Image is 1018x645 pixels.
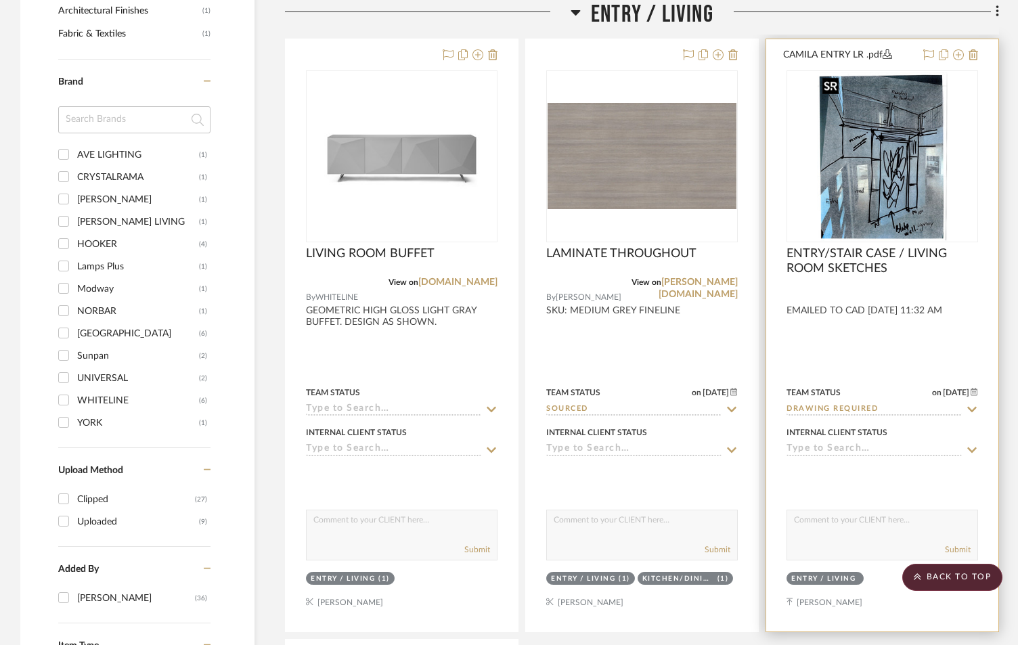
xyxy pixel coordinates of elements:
[199,166,207,188] div: (1)
[306,426,407,439] div: Internal Client Status
[77,211,199,233] div: [PERSON_NAME] LIVING
[307,71,497,242] div: 0
[199,345,207,367] div: (2)
[791,574,856,584] div: ENTRY / LIVING
[315,291,358,304] span: WHITELINE
[659,277,738,299] a: [PERSON_NAME][DOMAIN_NAME]
[77,256,199,277] div: Lamps Plus
[546,443,722,456] input: Type to Search…
[306,443,481,456] input: Type to Search…
[942,388,971,397] span: [DATE]
[199,189,207,210] div: (1)
[632,278,661,286] span: View on
[378,574,390,584] div: (1)
[77,390,199,412] div: WHITELINE
[787,426,887,439] div: Internal Client Status
[787,443,962,456] input: Type to Search…
[77,587,195,609] div: [PERSON_NAME]
[787,403,962,416] input: Type to Search…
[77,144,199,166] div: AVE LIGHTING
[77,345,199,367] div: Sunpan
[77,368,199,389] div: UNIVERSAL
[58,77,83,87] span: Brand
[701,388,730,397] span: [DATE]
[945,543,971,556] button: Submit
[77,511,199,533] div: Uploaded
[199,144,207,166] div: (1)
[787,71,977,242] div: 0
[546,386,600,399] div: Team Status
[306,246,435,261] span: LIVING ROOM BUFFET
[556,291,621,304] span: [PERSON_NAME]
[199,278,207,300] div: (1)
[787,386,841,399] div: Team Status
[58,106,211,133] input: Search Brands
[817,72,948,241] img: ENTRY/STAIR CASE / LIVING ROOM SKETCHES
[642,574,714,584] div: KITCHEN/DINING/BREAKFAST/BILLIARDS
[551,574,615,584] div: ENTRY / LIVING
[195,587,207,609] div: (36)
[58,564,99,574] span: Added By
[548,103,736,209] img: LAMINATE THROUGHOUT
[389,278,418,286] span: View on
[717,574,729,584] div: (1)
[199,368,207,389] div: (2)
[306,291,315,304] span: By
[77,301,199,322] div: NORBAR
[787,246,978,276] span: ENTRY/STAIR CASE / LIVING ROOM SKETCHES
[199,301,207,322] div: (1)
[77,189,199,210] div: [PERSON_NAME]
[311,574,375,584] div: ENTRY / LIVING
[77,323,199,344] div: [GEOGRAPHIC_DATA]
[199,390,207,412] div: (6)
[932,388,942,397] span: on
[464,543,490,556] button: Submit
[783,47,915,64] button: CAMILA ENTRY LR .pdf
[77,278,199,300] div: Modway
[306,403,481,416] input: Type to Search…
[58,22,199,45] span: Fabric & Textiles
[546,426,647,439] div: Internal Client Status
[199,233,207,255] div: (4)
[547,71,737,242] div: 0
[195,489,207,510] div: (27)
[199,256,207,277] div: (1)
[77,166,199,188] div: CRYSTALRAMA
[418,277,497,287] a: [DOMAIN_NAME]
[619,574,630,584] div: (1)
[199,511,207,533] div: (9)
[546,403,722,416] input: Type to Search…
[199,211,207,233] div: (1)
[902,564,1002,591] scroll-to-top-button: BACK TO TOP
[307,85,496,227] img: LIVING ROOM BUFFET
[692,388,701,397] span: on
[199,412,207,434] div: (1)
[77,233,199,255] div: HOOKER
[306,386,360,399] div: Team Status
[199,323,207,344] div: (6)
[546,291,556,304] span: By
[77,412,199,434] div: YORK
[77,489,195,510] div: Clipped
[58,466,123,475] span: Upload Method
[705,543,730,556] button: Submit
[202,23,211,45] span: (1)
[546,246,696,261] span: LAMINATE THROUGHOUT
